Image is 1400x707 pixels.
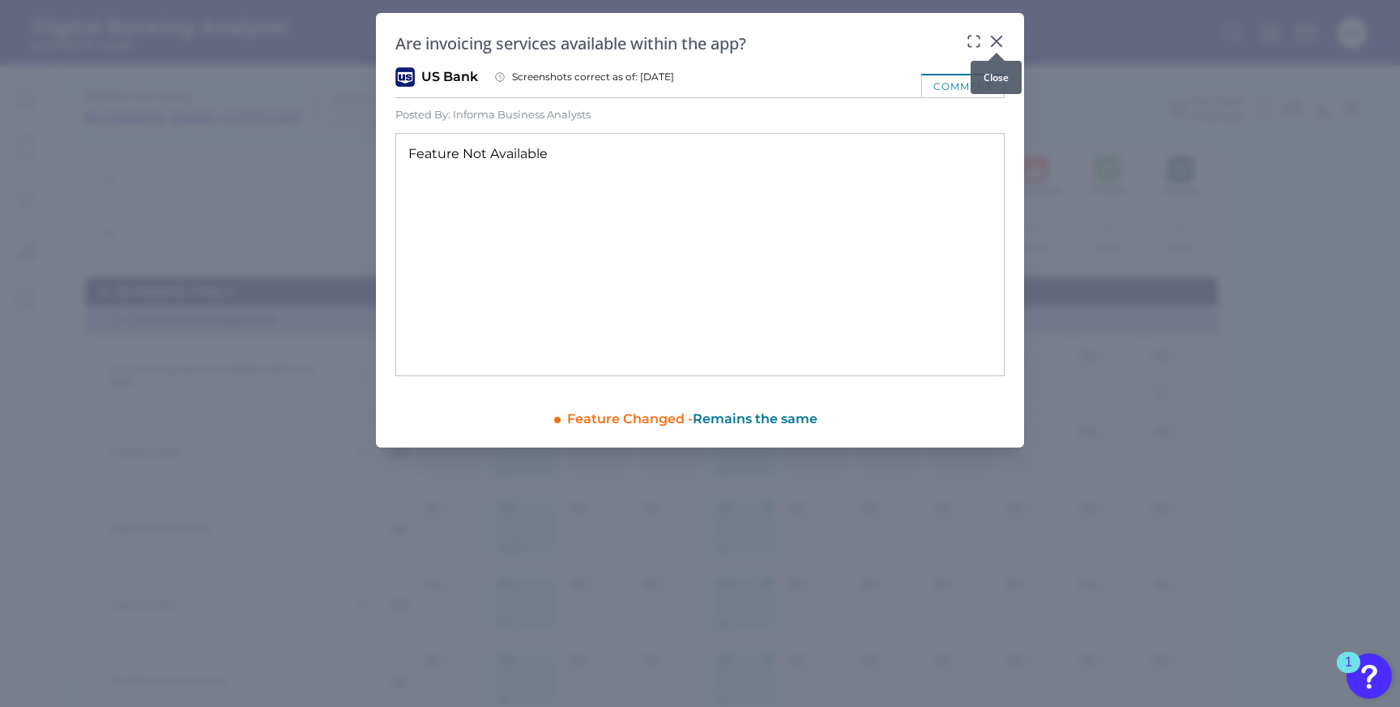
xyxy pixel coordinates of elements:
[1345,662,1352,683] div: 1
[921,74,1005,97] div: comment
[971,61,1022,94] div: Close
[693,411,817,426] span: Remains the same
[512,71,674,84] span: Screenshots correct as of: [DATE]
[395,32,959,54] h2: Are invoicing services available within the app?
[395,108,591,121] div: Posted By: Informa Business Analysts
[421,68,478,86] span: US Bank
[567,404,1005,428] div: Feature Changed -
[395,133,1005,376] div: Feature Not Available
[395,67,415,87] img: US Bank
[1347,653,1392,699] button: Open Resource Center, 1 new notification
